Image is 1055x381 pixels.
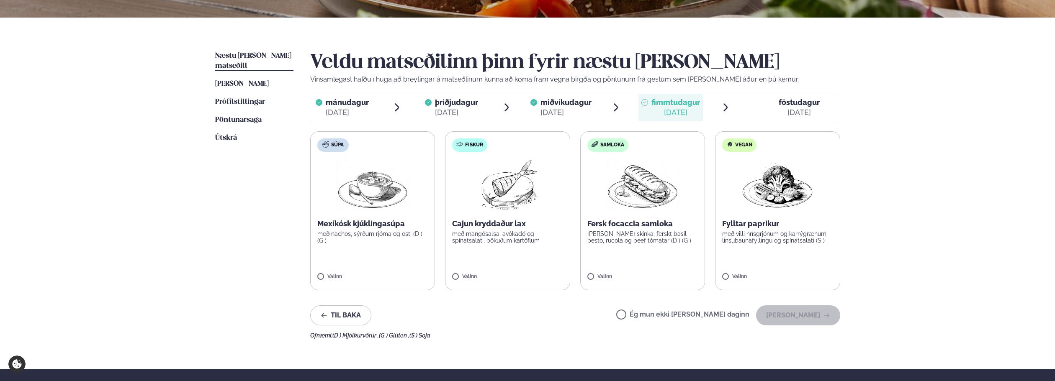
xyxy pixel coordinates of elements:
span: þriðjudagur [435,98,478,107]
img: fish.svg [456,141,463,148]
p: með villi hrísgrjónum og karrýgrænum linsubaunafyllingu og spínatsalati (S ) [722,230,833,244]
span: [PERSON_NAME] [215,80,269,87]
p: Fylltar paprikur [722,219,833,229]
img: soup.svg [322,141,329,148]
span: Prófílstillingar [215,98,265,105]
span: Næstu [PERSON_NAME] matseðill [215,52,291,69]
span: Súpa [331,142,344,148]
img: sandwich-new-16px.svg [592,141,598,147]
a: Prófílstillingar [215,97,265,107]
button: Til baka [310,305,371,325]
span: Vegan [735,142,752,148]
div: Ofnæmi: [310,332,840,339]
img: Soup.png [336,159,409,212]
img: Vegan.png [741,159,814,212]
p: Mexíkósk kjúklingasúpa [317,219,428,229]
p: með nachos, sýrðum rjóma og osti (D ) (G ) [317,230,428,244]
span: mánudagur [326,98,369,107]
span: (S ) Soja [409,332,430,339]
div: [DATE] [435,107,478,118]
h2: Veldu matseðilinn þinn fyrir næstu [PERSON_NAME] [310,51,840,74]
span: fimmtudagur [651,98,700,107]
div: [DATE] [540,107,592,118]
span: Samloka [600,142,624,148]
span: Pöntunarsaga [215,116,262,123]
p: [PERSON_NAME] skinka, ferskt basil pesto, rucola og beef tómatar (D ) (G ) [587,230,698,244]
div: [DATE] [326,107,369,118]
div: [DATE] [779,107,820,118]
a: Útskrá [215,133,237,143]
span: miðvikudagur [540,98,592,107]
button: [PERSON_NAME] [756,305,840,325]
span: föstudagur [779,98,820,107]
p: Fersk focaccia samloka [587,219,698,229]
div: [DATE] [651,107,700,118]
img: Fish.png [471,159,545,212]
a: [PERSON_NAME] [215,79,269,89]
a: Cookie settings [8,355,26,373]
span: (D ) Mjólkurvörur , [332,332,379,339]
p: Vinsamlegast hafðu í huga að breytingar á matseðlinum kunna að koma fram vegna birgða og pöntunum... [310,74,840,84]
a: Næstu [PERSON_NAME] matseðill [215,51,293,71]
p: með mangósalsa, avókadó og spínatsalati, bökuðum kartöflum [452,230,563,244]
span: Fiskur [465,142,483,148]
img: Panini.png [606,159,679,212]
span: Útskrá [215,134,237,141]
a: Pöntunarsaga [215,115,262,125]
span: (G ) Glúten , [379,332,409,339]
p: Cajun kryddaður lax [452,219,563,229]
img: Vegan.svg [726,141,733,148]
